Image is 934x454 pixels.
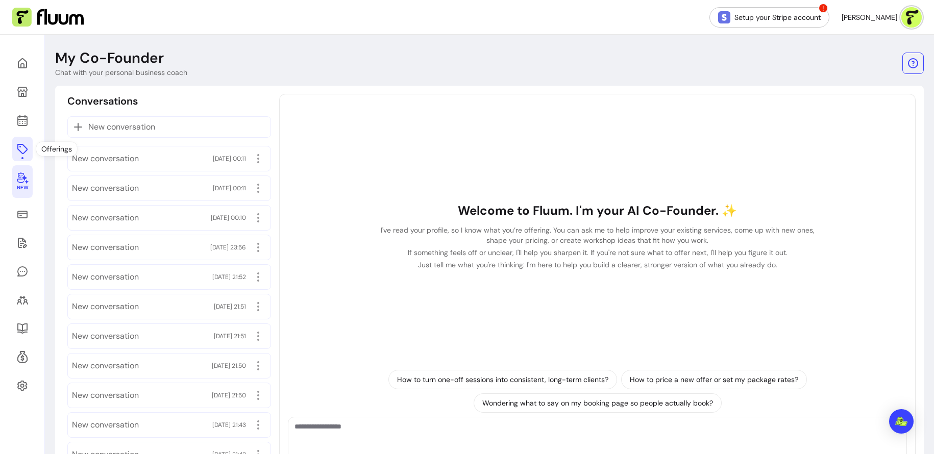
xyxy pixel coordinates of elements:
[17,185,28,191] span: New
[12,373,33,398] a: Settings
[12,108,33,133] a: Calendar
[72,300,139,313] span: New conversation
[36,142,77,156] div: Offerings
[72,419,139,431] span: New conversation
[210,243,246,251] span: [DATE] 23:56
[214,332,246,340] span: [DATE] 21:51
[55,49,164,67] p: My Co-Founder
[12,80,33,104] a: My Page
[12,288,33,312] a: Clients
[12,316,33,341] a: Resources
[630,374,798,385] p: How to price a new offer or set my package rates?
[212,421,246,429] span: [DATE] 21:43
[72,241,139,254] span: New conversation
[72,153,139,165] span: New conversation
[67,94,138,108] p: Conversations
[375,203,820,219] h1: Welcome to Fluum. I'm your AI Co-Founder. ✨
[72,271,139,283] span: New conversation
[72,182,139,194] span: New conversation
[213,155,246,163] span: [DATE] 00:11
[212,273,246,281] span: [DATE] 21:52
[12,345,33,369] a: Refer & Earn
[889,409,914,434] div: Open Intercom Messenger
[718,11,730,23] img: Stripe Icon
[72,330,139,342] span: New conversation
[294,421,900,452] textarea: Ask me anything...
[212,391,246,399] span: [DATE] 21:50
[88,121,155,133] span: New conversation
[901,7,922,28] img: avatar
[709,7,829,28] a: Setup your Stripe account
[842,12,897,22] span: [PERSON_NAME]
[72,212,139,224] span: New conversation
[213,184,246,192] span: [DATE] 00:11
[12,51,33,75] a: Home
[842,7,922,28] button: avatar[PERSON_NAME]
[482,398,713,408] p: Wondering what to say on my booking page so people actually book?
[12,137,33,161] a: Offerings
[72,389,139,401] span: New conversation
[12,8,84,27] img: Fluum Logo
[55,67,187,78] p: Chat with your personal business coach
[12,202,33,226] a: Sales
[211,214,246,222] span: [DATE] 00:10
[212,362,246,370] span: [DATE] 21:50
[818,3,828,13] span: !
[12,259,33,284] a: My Messages
[72,360,139,372] span: New conversation
[375,247,820,258] p: If something feels off or unclear, I'll help you sharpen it. If you're not sure what to offer nex...
[214,302,246,311] span: [DATE] 21:51
[12,231,33,255] a: Waivers
[375,260,820,270] p: Just tell me what you're thinking: I'm here to help you build a clearer, stronger version of what...
[375,225,820,245] p: I've read your profile, so I know what you’re offering. You can ask me to help improve your exist...
[397,374,608,385] p: How to turn one-off sessions into consistent, long-term clients?
[12,165,33,198] a: New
